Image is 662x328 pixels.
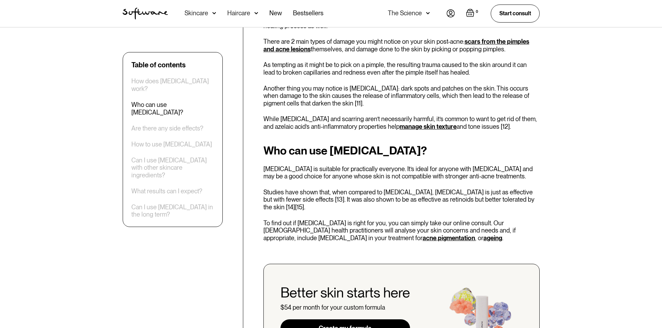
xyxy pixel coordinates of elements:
h2: Who can use [MEDICAL_DATA]? [263,144,540,157]
div: Table of contents [131,61,186,69]
a: Start consult [491,5,540,22]
a: home [123,8,168,19]
img: arrow down [254,10,258,17]
div: $54 per month for your custom formula [280,304,410,311]
a: Can I use [MEDICAL_DATA] with other skincare ingredients? [131,156,214,179]
img: Software Logo [123,8,168,19]
p: Another thing you may notice is [MEDICAL_DATA]: dark spots and patches on the skin. This occurs w... [263,85,540,107]
a: scars from the pimples and acne lesions [263,38,529,53]
p: To find out if [MEDICAL_DATA] is right for you, you can simply take our online consult. Our [DEMO... [263,219,540,242]
div: The Science [388,10,422,17]
div: Skincare [185,10,208,17]
a: Can I use [MEDICAL_DATA] in the long term? [131,203,214,218]
a: How to use [MEDICAL_DATA] [131,140,212,148]
p: There are 2 main types of damage you might notice on your skin post-acne: themselves, and damage ... [263,38,540,53]
p: Studies have shown that, when compared to [MEDICAL_DATA], [MEDICAL_DATA] is just as effective but... [263,188,540,211]
a: ageing [483,234,502,242]
a: How does [MEDICAL_DATA] work? [131,77,214,92]
a: manage skin texture [400,123,457,130]
a: pigmentation [438,234,475,242]
img: arrow down [426,10,430,17]
a: Are there any side effects? [131,124,203,132]
a: acne [423,234,436,242]
div: 0 [474,9,480,15]
a: Who can use [MEDICAL_DATA]? [131,101,214,116]
a: Open empty cart [466,9,480,18]
p: While [MEDICAL_DATA] and scarring aren’t necessarily harmful, it’s common to want to get rid of t... [263,115,540,130]
p: [MEDICAL_DATA] is suitable for practically everyone. It’s ideal for anyone with [MEDICAL_DATA] an... [263,165,540,180]
p: As tempting as it might be to pick on a pimple, the resulting trauma caused to the skin around it... [263,61,540,76]
div: Better skin starts here [280,284,410,301]
img: arrow down [212,10,216,17]
div: Haircare [227,10,250,17]
a: What results can I expect? [131,187,202,195]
